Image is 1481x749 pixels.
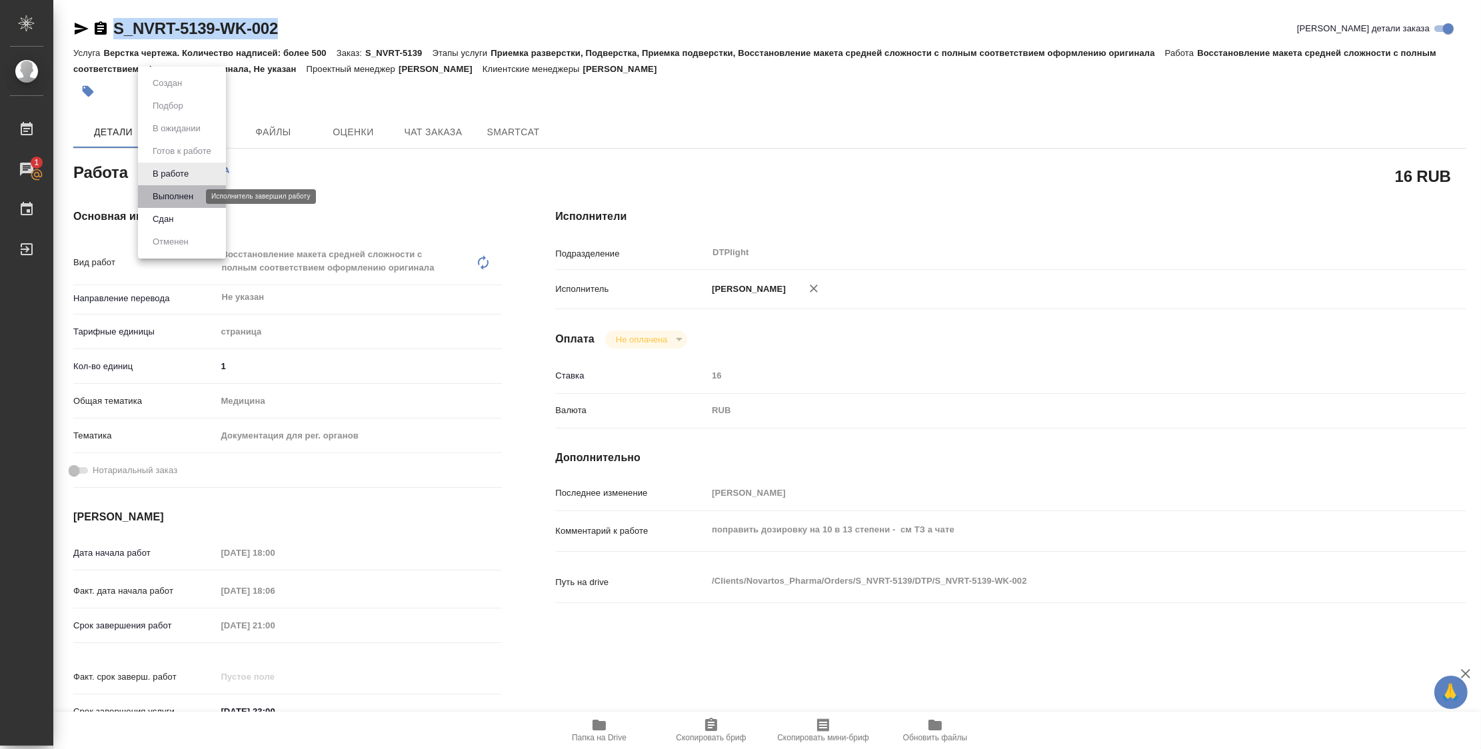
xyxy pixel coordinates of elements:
[149,121,205,136] button: В ожидании
[149,212,177,227] button: Сдан
[149,99,187,113] button: Подбор
[149,167,193,181] button: В работе
[149,144,215,159] button: Готов к работе
[149,189,197,204] button: Выполнен
[149,235,193,249] button: Отменен
[149,76,186,91] button: Создан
